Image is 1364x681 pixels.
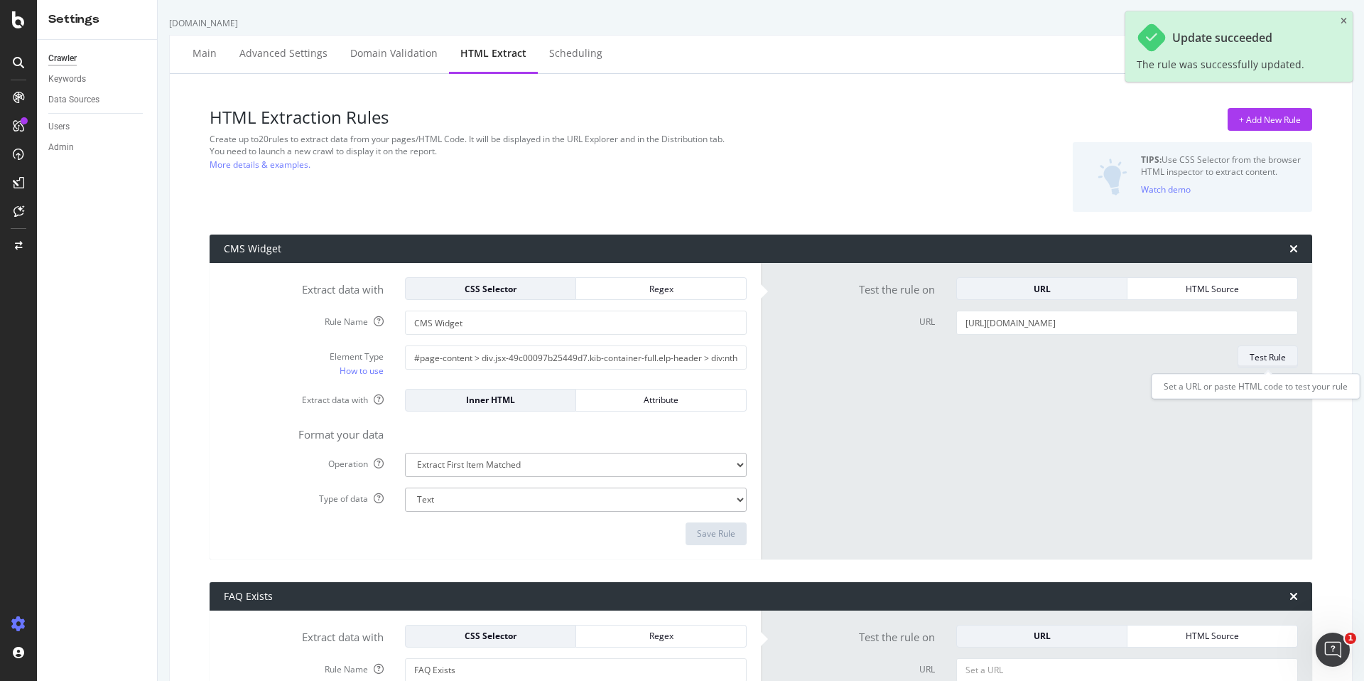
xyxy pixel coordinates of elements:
div: close toast [1341,17,1347,26]
div: Domain Validation [350,46,438,60]
a: Crawler [48,51,147,66]
div: Keywords [48,72,86,87]
button: CSS Selector [405,625,576,648]
div: Element Type [224,350,384,363]
div: Watch demo [1141,183,1191,195]
strong: TIPS: [1141,154,1162,166]
div: times [1289,243,1298,254]
div: Data Sources [48,92,99,107]
label: URL [764,658,946,675]
button: Save Rule [686,522,747,545]
div: Test Rule [1250,351,1286,363]
button: Watch demo [1141,178,1191,200]
div: Regex [588,630,735,642]
label: Extract data with [213,277,394,297]
a: Keywords [48,72,147,87]
button: Attribute [576,389,747,412]
div: Scheduling [549,46,602,60]
button: URL [956,277,1127,300]
button: HTML Source [1127,277,1298,300]
div: FAQ Exists [224,589,273,604]
div: Update succeeded [1172,31,1272,45]
div: URL [968,283,1115,295]
div: HTML Source [1139,283,1286,295]
label: Test the rule on [764,277,946,297]
button: Test Rule [1238,345,1298,368]
label: Extract data with [213,625,394,645]
div: + Add New Rule [1239,114,1301,126]
button: URL [956,625,1127,648]
div: Admin [48,140,74,155]
div: Inner HTML [417,394,564,406]
div: CSS Selector [417,630,564,642]
label: Operation [213,453,394,470]
button: Regex [576,625,747,648]
div: Regex [588,283,735,295]
div: Attribute [588,394,735,406]
div: Main [193,46,217,60]
a: More details & examples. [210,157,310,172]
span: 1 [1345,633,1356,644]
input: Set a URL [956,311,1298,335]
div: Create up to 20 rules to extract data from your pages/HTML Code. It will be displayed in the URL ... [210,133,937,145]
label: Format your data [213,422,394,442]
label: URL [764,311,946,328]
a: Users [48,119,147,134]
div: You need to launch a new crawl to display it on the report. [210,145,937,157]
label: Rule Name [213,311,394,328]
input: Provide a name [405,311,747,335]
label: Rule Name [213,658,394,675]
label: Extract data with [213,389,394,406]
h3: HTML Extraction Rules [210,108,937,127]
div: Settings [48,11,146,28]
label: Test the rule on [764,625,946,645]
iframe: Intercom live chat [1316,633,1350,667]
div: [DOMAIN_NAME] [169,17,1353,29]
button: CSS Selector [405,277,576,300]
button: Regex [576,277,747,300]
div: URL [968,630,1115,642]
div: HTML Extract [460,46,526,60]
div: CSS Selector [417,283,564,295]
div: Advanced Settings [239,46,328,60]
div: Save Rule [697,527,735,540]
div: times [1289,591,1298,602]
a: Data Sources [48,92,147,107]
button: + Add New Rule [1228,108,1312,131]
img: DZQOUYU0WpgAAAAASUVORK5CYII= [1098,159,1127,195]
div: Crawler [48,51,77,66]
div: HTML inspector to extract content. [1141,166,1301,178]
div: The rule was successfully updated. [1137,58,1304,70]
button: Inner HTML [405,389,576,412]
input: CSS Expression [405,345,747,370]
div: Users [48,119,70,134]
a: How to use [340,363,384,378]
button: HTML Source [1127,625,1298,648]
a: Admin [48,140,147,155]
div: HTML Source [1139,630,1286,642]
div: Set a URL or paste HTML code to test your rule [1152,374,1360,399]
div: Use CSS Selector from the browser [1141,154,1301,166]
div: CMS Widget [224,242,281,256]
label: Type of data [213,488,394,505]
